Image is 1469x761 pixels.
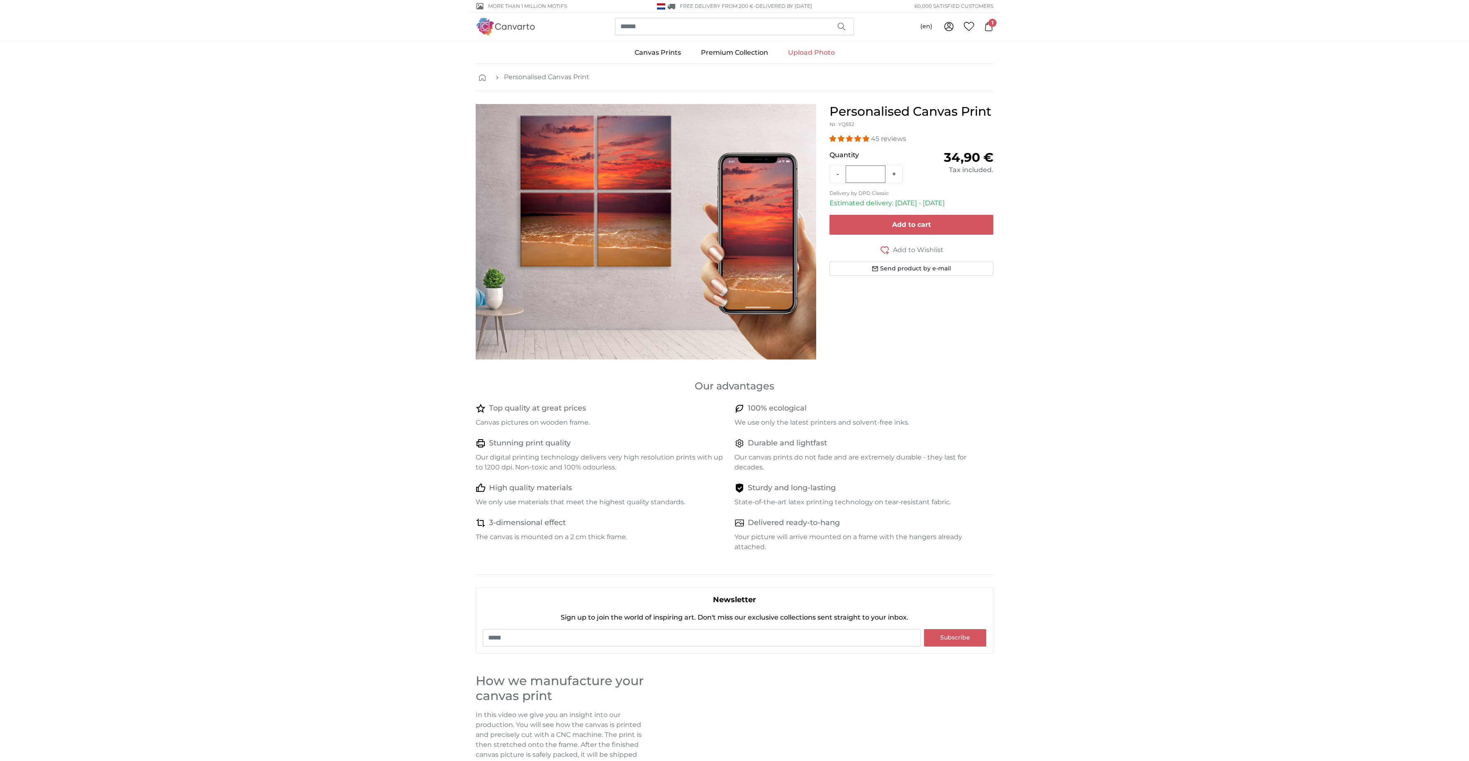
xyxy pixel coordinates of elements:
button: Subscribe [924,629,986,647]
p: We only use materials that meet the highest quality standards. [476,497,728,507]
img: Netherlands [657,3,665,10]
img: personalised-canvas-print [476,104,816,360]
span: Sign up to join the world of inspiring art. Don't miss our exclusive collections sent straight to... [483,613,986,622]
span: 45 reviews [871,135,906,143]
button: Add to cart [829,215,993,235]
p: Your picture will arrive mounted on a frame with the hangers already attached. [734,532,987,552]
span: Add to cart [892,221,931,229]
p: Estimated delivery: [DATE] - [DATE] [829,198,993,208]
h2: How we manufacture your canvas print [476,673,648,703]
h3: Newsletter [483,594,986,606]
h4: High quality materials [489,482,572,494]
span: 34,90 € [944,150,993,165]
a: Canvas Prints [625,42,691,63]
h4: 100% ecological [748,403,807,414]
p: The canvas is mounted on a 2 cm thick frame. [476,532,728,542]
nav: breadcrumbs [476,64,993,91]
p: We use only the latest printers and solvent-free inks. [734,418,987,428]
button: Send product by e-mail [829,262,993,276]
p: Our canvas prints do not fade and are extremely durable - they last for decades. [734,452,987,472]
span: Delivered by [DATE] [756,3,812,9]
h4: Delivered ready-to-hang [748,517,840,529]
button: (en) [914,19,939,34]
a: Upload Photo [778,42,845,63]
span: - [754,3,812,9]
a: Premium Collection [691,42,778,63]
span: Add to Wishlist [893,245,944,255]
button: - [830,166,846,182]
span: 4.93 stars [829,135,871,143]
button: Add to Wishlist [829,245,993,255]
h4: Stunning print quality [489,438,571,449]
p: State-of-the-art latex printing technology on tear-resistant fabric. [734,497,987,507]
h4: Top quality at great prices [489,403,586,414]
h4: 3-dimensional effect [489,517,566,529]
span: 60,000 satisfied customers [914,2,993,10]
span: FREE delivery from 200 € [680,3,754,9]
p: Delivery by DPD Classic [829,190,993,197]
span: Nr. YQ552 [829,121,854,127]
h1: Personalised Canvas Print [829,104,993,119]
p: Quantity [829,150,911,160]
img: Canvarto [476,18,535,35]
p: Our digital printing technology delivers very high resolution prints with up to 1200 dpi. Non-tox... [476,452,728,472]
span: More than 1 million motifs [488,2,567,10]
div: Tax included. [912,165,993,175]
h4: Durable and lightfast [748,438,827,449]
h3: Our advantages [476,379,993,393]
h4: Sturdy and long-lasting [748,482,836,494]
span: Subscribe [940,634,970,641]
button: + [885,166,902,182]
a: Personalised Canvas Print [504,72,589,82]
div: 1 of 1 [476,104,816,360]
p: Canvas pictures on wooden frame. [476,418,728,428]
span: 1 [988,19,997,27]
